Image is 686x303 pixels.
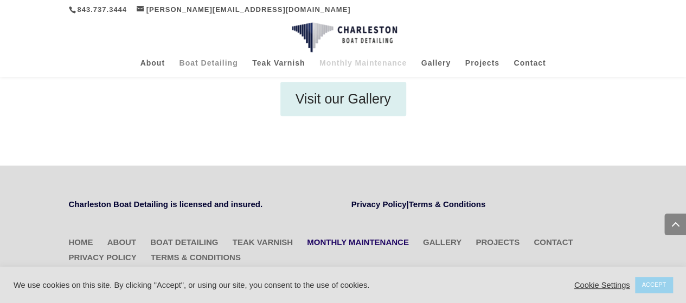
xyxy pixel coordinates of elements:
[107,237,136,247] a: About
[14,280,475,290] div: We use cookies on this site. By clicking "Accept", or using our site, you consent to the use of c...
[476,237,520,247] a: Projects
[151,253,241,262] a: Terms & Conditions
[465,59,499,77] a: Projects
[319,59,407,77] a: Monthly Maintenance
[140,59,165,77] a: About
[150,237,218,247] a: Boat Detailing
[409,199,485,209] a: Terms & Conditions
[280,82,406,117] a: Visit our Gallery
[421,59,451,77] a: Gallery
[69,199,263,209] strong: Charleston Boat Detailing is licensed and insured.
[179,59,238,77] a: Boat Detailing
[574,280,630,290] a: Cookie Settings
[351,199,407,209] a: Privacy Policy
[635,277,672,293] a: ACCEPT
[69,237,93,247] a: Home
[137,5,351,14] a: [PERSON_NAME][EMAIL_ADDRESS][DOMAIN_NAME]
[233,237,293,247] a: Teak Varnish
[252,59,305,77] a: Teak Varnish
[78,5,127,14] a: 843.737.3444
[351,199,485,209] strong: |
[534,237,573,247] a: Contact
[292,22,397,53] img: Charleston Boat Detailing
[69,253,137,262] a: Privacy Policy
[514,59,546,77] a: Contact
[423,237,461,247] a: Gallery
[307,237,409,247] a: Monthly Maintenance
